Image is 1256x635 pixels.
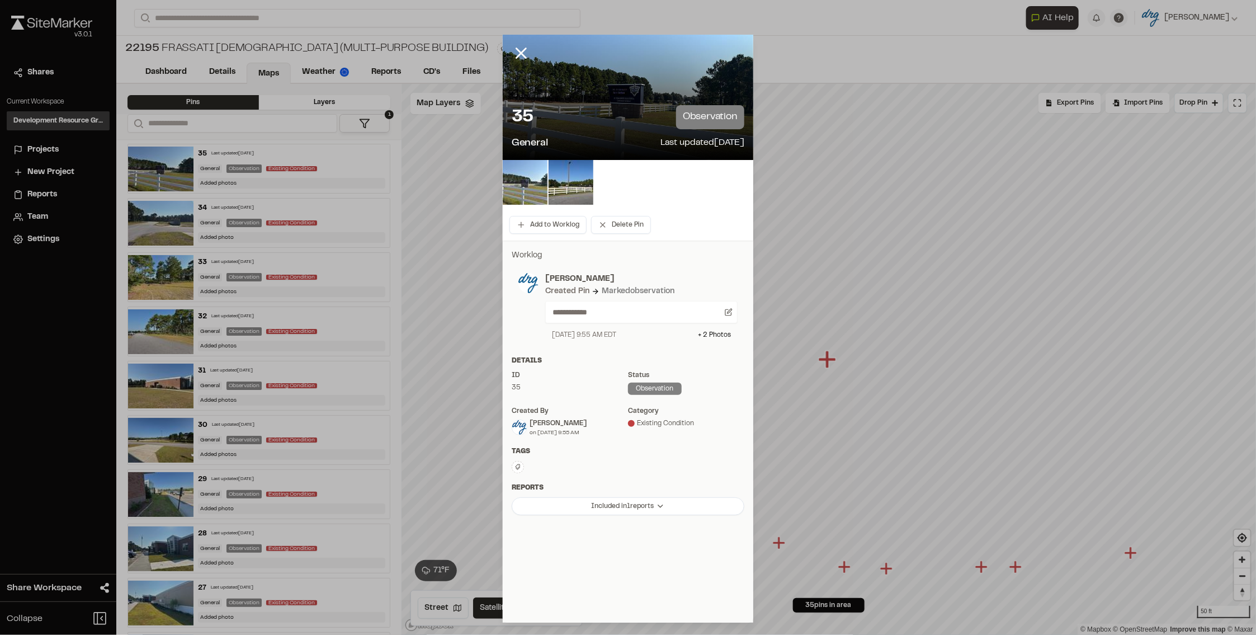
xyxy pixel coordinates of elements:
[530,418,587,429] div: [PERSON_NAME]
[518,273,539,293] img: photo
[676,105,744,129] p: observation
[628,418,744,429] div: Existing Condition
[545,285,589,298] div: Created Pin
[660,136,744,151] p: Last updated [DATE]
[591,501,654,511] span: Included in 1 reports
[512,106,533,129] p: 35
[628,370,744,380] div: Status
[628,383,682,395] div: observation
[512,406,628,416] div: Created by
[512,370,628,380] div: ID
[512,250,744,262] p: Worklog
[503,160,547,205] img: file
[552,330,616,340] div: [DATE] 9:55 AM EDT
[512,383,628,393] div: 35
[512,497,744,515] button: Included in1reports
[530,429,587,437] div: on [DATE] 9:55 AM
[549,160,593,205] img: file
[512,461,524,473] button: Edit Tags
[512,483,744,493] div: Reports
[512,356,744,366] div: Details
[512,136,548,151] p: General
[591,216,651,234] button: Delete Pin
[512,446,744,457] div: Tags
[698,330,731,340] div: + 2 Photo s
[512,420,527,435] img: Philip Hornbeck
[545,273,738,285] p: [PERSON_NAME]
[602,285,674,298] div: Marked observation
[509,216,587,234] button: Add to Worklog
[628,406,744,416] div: category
